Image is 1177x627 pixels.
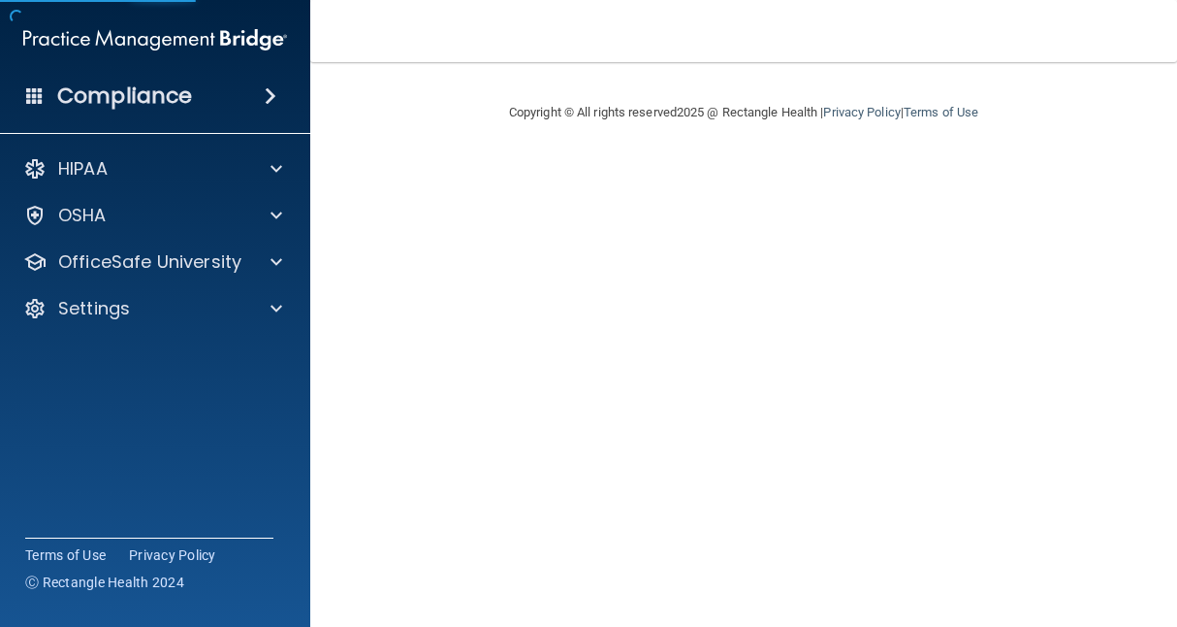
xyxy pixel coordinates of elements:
[58,297,130,320] p: Settings
[390,82,1097,144] div: Copyright © All rights reserved 2025 @ Rectangle Health | |
[23,204,282,227] a: OSHA
[23,250,282,274] a: OfficeSafe University
[23,20,287,59] img: PMB logo
[25,573,184,592] span: Ⓒ Rectangle Health 2024
[823,105,900,119] a: Privacy Policy
[58,250,241,274] p: OfficeSafe University
[57,82,192,110] h4: Compliance
[58,204,107,227] p: OSHA
[23,157,282,181] a: HIPAA
[23,297,282,320] a: Settings
[25,545,106,565] a: Terms of Use
[904,105,978,119] a: Terms of Use
[58,157,108,181] p: HIPAA
[129,545,216,565] a: Privacy Policy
